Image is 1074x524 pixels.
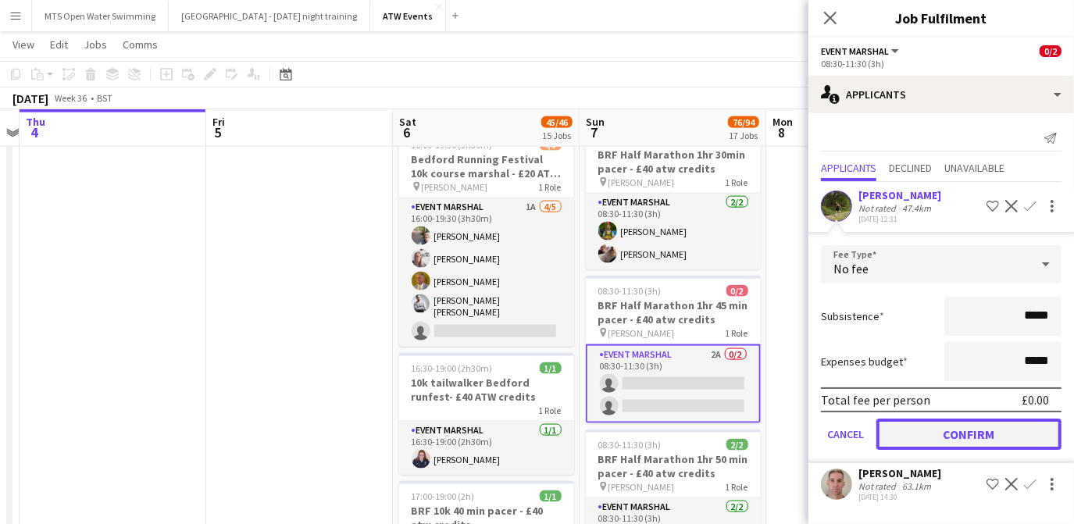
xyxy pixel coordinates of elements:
div: [DATE] 12:31 [858,214,941,224]
span: 0/2 [1040,45,1062,57]
span: Comms [123,37,158,52]
span: 8 [770,123,793,141]
span: 6 [397,123,416,141]
span: Sat [399,115,416,129]
div: Total fee per person [821,392,930,408]
app-card-role: Event Marshal1/116:30-19:00 (2h30m)[PERSON_NAME] [399,422,574,475]
div: [DATE] [12,91,48,106]
span: 17:00-19:00 (2h) [412,490,475,502]
button: Cancel [821,419,870,450]
label: Subsistence [821,309,884,323]
h3: BRF Half Marathon 1hr 45 min pacer - £40 atw credits [586,298,761,326]
app-card-role: Event Marshal2A0/208:30-11:30 (3h) [586,344,761,423]
div: 08:30-11:30 (3h) [821,58,1062,70]
h3: Bedford Running Festival 10k course marshal - £20 ATW credits per hour [399,152,574,180]
span: 1 Role [539,405,562,416]
span: [PERSON_NAME] [422,181,488,193]
div: 63.1km [899,480,934,492]
span: Fri [212,115,225,129]
h3: BRF Half Marathon 1hr 50 min pacer - £40 atw credits [586,452,761,480]
span: 16:30-19:00 (2h30m) [412,362,493,374]
app-job-card: 08:30-11:30 (3h)2/2BRF Half Marathon 1hr 30min pacer - £40 atw credits [PERSON_NAME]1 RoleEvent M... [586,125,761,269]
span: 0/2 [726,285,748,297]
span: 1/1 [540,490,562,502]
button: MTS Open Water Swimming [32,1,169,31]
span: [PERSON_NAME] [608,481,675,493]
app-job-card: 16:30-19:00 (2h30m)1/110k tailwalker Bedford runfest- £40 ATW credits1 RoleEvent Marshal1/116:30-... [399,353,574,475]
div: [DATE] 14:30 [858,492,941,502]
span: 1 Role [726,176,748,188]
div: Applicants [808,76,1074,113]
span: Sun [586,115,605,129]
span: No fee [833,261,869,276]
button: Confirm [876,419,1062,450]
span: 1 Role [539,181,562,193]
span: Unavailable [944,162,1004,173]
button: ATW Events [370,1,446,31]
div: 47.4km [899,202,934,214]
a: Comms [116,34,164,55]
label: Expenses budget [821,355,908,369]
span: 4 [23,123,45,141]
div: 15 Jobs [542,130,572,141]
span: Mon [772,115,793,129]
span: 1 Role [726,327,748,339]
span: 76/94 [728,116,759,128]
span: Edit [50,37,68,52]
span: Week 36 [52,92,91,104]
div: 17 Jobs [729,130,758,141]
span: 1/1 [540,362,562,374]
button: [GEOGRAPHIC_DATA] - [DATE] night training [169,1,370,31]
div: Not rated [858,202,899,214]
div: Not rated [858,480,899,492]
span: [PERSON_NAME] [608,327,675,339]
div: BST [97,92,112,104]
app-card-role: Event Marshal1A4/516:00-19:30 (3h30m)[PERSON_NAME][PERSON_NAME][PERSON_NAME][PERSON_NAME] [PERSON... [399,198,574,347]
span: [PERSON_NAME] [608,176,675,188]
span: 08:30-11:30 (3h) [598,285,662,297]
span: 2/2 [726,439,748,451]
span: Applicants [821,162,876,173]
span: View [12,37,34,52]
span: 45/46 [541,116,573,128]
app-job-card: 16:00-19:30 (3h30m)4/5Bedford Running Festival 10k course marshal - £20 ATW credits per hour [PER... [399,130,574,347]
span: 7 [583,123,605,141]
span: Jobs [84,37,107,52]
app-card-role: Event Marshal2/208:30-11:30 (3h)[PERSON_NAME][PERSON_NAME] [586,194,761,269]
span: 5 [210,123,225,141]
a: View [6,34,41,55]
span: 08:30-11:30 (3h) [598,439,662,451]
h3: Job Fulfilment [808,8,1074,28]
app-job-card: 08:30-11:30 (3h)0/2BRF Half Marathon 1hr 45 min pacer - £40 atw credits [PERSON_NAME]1 RoleEvent ... [586,276,761,423]
div: £0.00 [1022,392,1049,408]
span: Declined [889,162,932,173]
span: Event Marshal [821,45,889,57]
a: Edit [44,34,74,55]
h3: 10k tailwalker Bedford runfest- £40 ATW credits [399,376,574,404]
span: Thu [26,115,45,129]
a: Jobs [77,34,113,55]
div: [PERSON_NAME] [858,466,941,480]
div: [PERSON_NAME] [858,188,941,202]
h3: BRF Half Marathon 1hr 30min pacer - £40 atw credits [586,148,761,176]
button: Event Marshal [821,45,901,57]
span: 1 Role [726,481,748,493]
